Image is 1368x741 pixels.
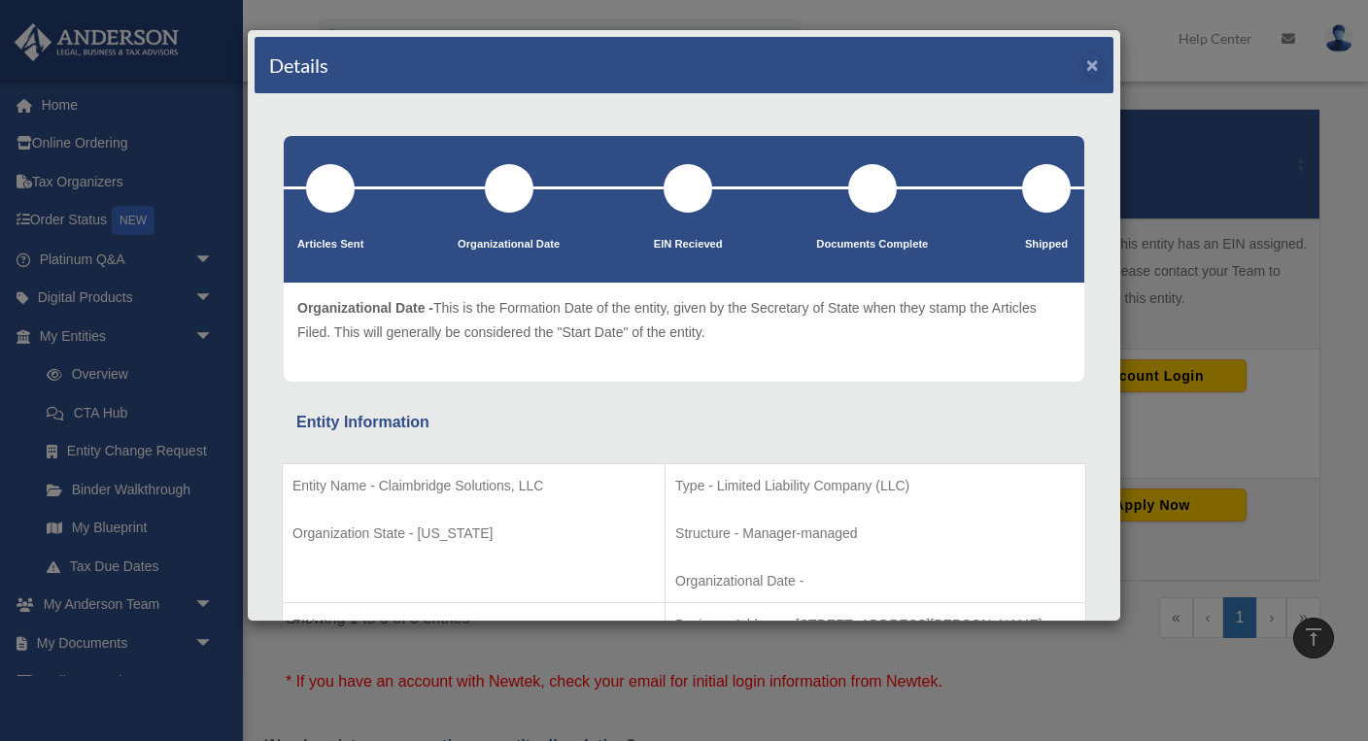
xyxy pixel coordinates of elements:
[269,51,328,79] h4: Details
[292,474,655,498] p: Entity Name - Claimbridge Solutions, LLC
[675,613,1076,637] p: Business Address - [STREET_ADDRESS][PERSON_NAME]
[296,409,1072,436] div: Entity Information
[292,613,655,637] p: EIN # -
[297,296,1071,344] p: This is the Formation Date of the entity, given by the Secretary of State when they stamp the Art...
[1086,54,1099,75] button: ×
[675,522,1076,546] p: Structure - Manager-managed
[675,569,1076,593] p: Organizational Date -
[458,235,560,254] p: Organizational Date
[675,474,1076,498] p: Type - Limited Liability Company (LLC)
[816,235,928,254] p: Documents Complete
[654,235,723,254] p: EIN Recieved
[1022,235,1071,254] p: Shipped
[292,522,655,546] p: Organization State - [US_STATE]
[297,300,433,316] span: Organizational Date -
[297,235,363,254] p: Articles Sent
